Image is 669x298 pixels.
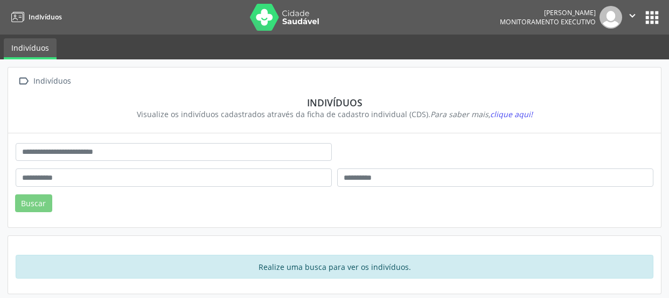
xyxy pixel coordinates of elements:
a: Indivíduos [4,38,57,59]
span: clique aqui! [490,109,533,119]
span: Indivíduos [29,12,62,22]
button: Buscar [15,194,52,213]
i: Para saber mais, [430,109,533,119]
button:  [622,6,643,29]
div: Visualize os indivíduos cadastrados através da ficha de cadastro individual (CDS). [23,109,646,120]
button: apps [643,8,661,27]
i:  [626,10,638,22]
div: Realize uma busca para ver os indivíduos. [16,255,653,279]
div: [PERSON_NAME] [500,8,596,17]
span: Monitoramento Executivo [500,17,596,26]
i:  [16,73,31,89]
a:  Indivíduos [16,73,73,89]
img: img [600,6,622,29]
div: Indivíduos [23,97,646,109]
a: Indivíduos [8,8,62,26]
div: Indivíduos [31,73,73,89]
